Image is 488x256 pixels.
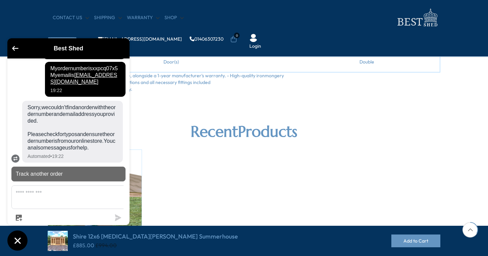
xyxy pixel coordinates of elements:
a: 01406307230 [190,37,224,41]
li: All imperial sizes are approximate. [48,92,440,99]
li: Guarantee: 10-year anti-rot guarantee, alongside a 1-year manufacturer's warranty. - High-quality... [48,73,440,79]
h2: Recent [48,123,440,141]
inbox-online-store-chat: Shopify online store chat [5,38,132,251]
a: Shop [164,14,184,21]
b: Products [238,122,297,141]
a: 0 [230,36,237,43]
a: [EMAIL_ADDRESS][DOMAIN_NAME] [98,37,182,41]
td: Door(s) [48,52,294,73]
td: Double [294,52,440,73]
button: Add to Cart [391,234,440,247]
h4: Shire 12x6 [MEDICAL_DATA][PERSON_NAME] Summerhouse [73,233,238,240]
li: Easy Assembly: Comprehensive instructions and all necessary fittings included [48,79,440,86]
a: Login [249,43,261,50]
span: 0 [234,33,240,38]
li: Delivered flat-packed for self-assembly. [48,86,440,93]
a: Warranty [127,14,159,21]
img: logo [393,7,440,29]
img: User Icon [249,34,257,42]
a: CONTACT US [53,14,89,21]
a: Shipping [94,14,122,21]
